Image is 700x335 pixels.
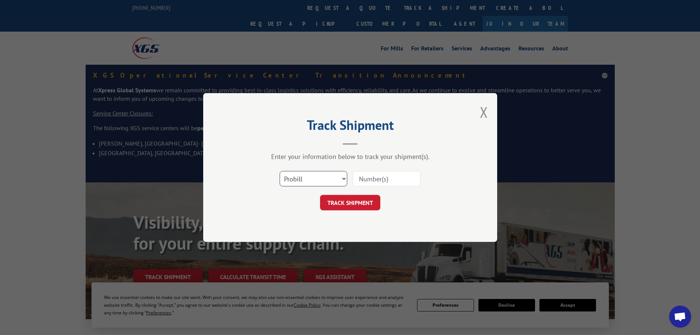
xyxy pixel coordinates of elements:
[240,152,460,161] div: Enter your information below to track your shipment(s).
[480,102,488,122] button: Close modal
[669,306,691,328] a: Open chat
[320,195,380,210] button: TRACK SHIPMENT
[353,171,420,186] input: Number(s)
[240,120,460,134] h2: Track Shipment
